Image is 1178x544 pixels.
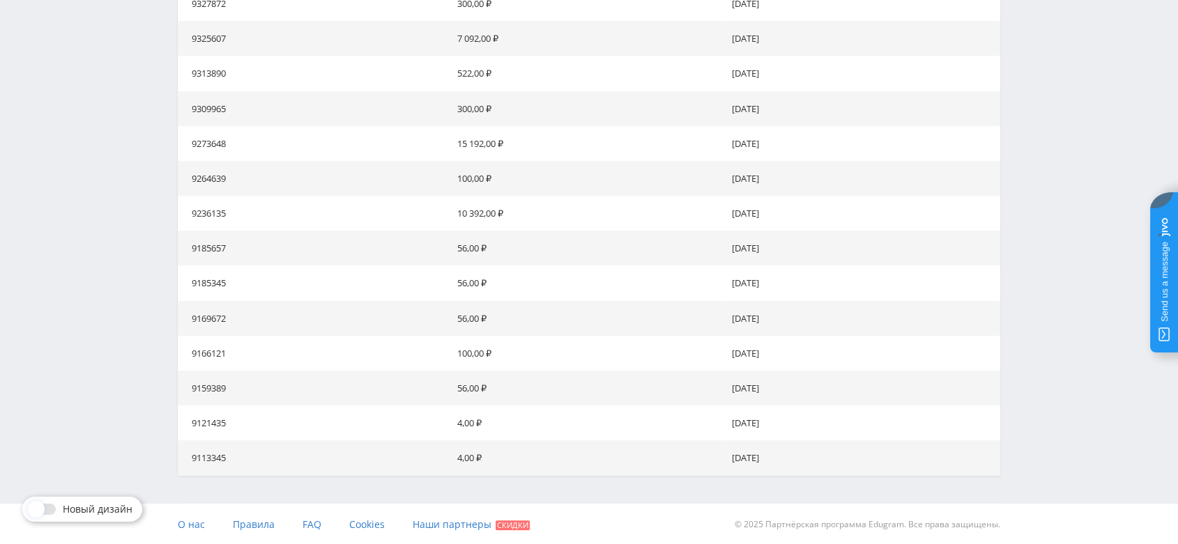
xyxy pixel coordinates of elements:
[452,265,726,300] td: 56,00 ₽
[726,405,1000,440] td: [DATE]
[726,371,1000,405] td: [DATE]
[452,440,726,475] td: 4,00 ₽
[303,518,321,531] span: FAQ
[178,336,452,371] td: 9166121
[178,405,452,440] td: 9121435
[452,126,726,161] td: 15 192,00 ₽
[496,520,530,530] span: Скидки
[178,21,452,56] td: 9325607
[178,91,452,126] td: 9309965
[178,518,205,531] span: О нас
[726,440,1000,475] td: [DATE]
[178,231,452,265] td: 9185657
[726,91,1000,126] td: [DATE]
[452,196,726,231] td: 10 392,00 ₽
[63,504,132,515] span: Новый дизайн
[178,265,452,300] td: 9185345
[452,336,726,371] td: 100,00 ₽
[413,518,491,531] span: Наши партнеры
[178,56,452,91] td: 9313890
[726,126,1000,161] td: [DATE]
[452,161,726,196] td: 100,00 ₽
[178,161,452,196] td: 9264639
[452,21,726,56] td: 7 092,00 ₽
[726,231,1000,265] td: [DATE]
[349,518,385,531] span: Cookies
[726,161,1000,196] td: [DATE]
[452,91,726,126] td: 300,00 ₽
[178,126,452,161] td: 9273648
[178,440,452,475] td: 9113345
[178,371,452,405] td: 9159389
[452,231,726,265] td: 56,00 ₽
[178,301,452,336] td: 9169672
[726,196,1000,231] td: [DATE]
[726,56,1000,91] td: [DATE]
[726,265,1000,300] td: [DATE]
[452,301,726,336] td: 56,00 ₽
[452,405,726,440] td: 4,00 ₽
[452,371,726,405] td: 56,00 ₽
[233,518,275,531] span: Правила
[726,301,1000,336] td: [DATE]
[178,196,452,231] td: 9236135
[726,21,1000,56] td: [DATE]
[452,56,726,91] td: 522,00 ₽
[726,336,1000,371] td: [DATE]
